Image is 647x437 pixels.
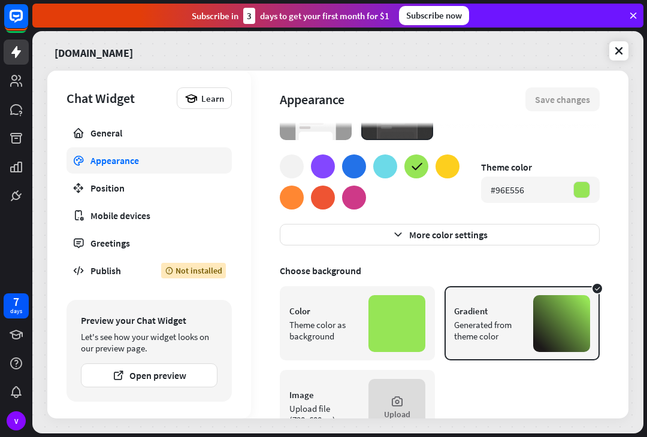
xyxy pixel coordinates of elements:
[81,331,217,354] div: Let's see how your widget looks on our preview page.
[66,230,232,256] a: Greetings
[90,210,208,221] div: Mobile devices
[491,184,524,196] div: #96E556
[201,93,224,104] span: Learn
[289,403,359,426] div: Upload file (720x600 px)
[7,411,26,430] div: V
[90,265,143,277] div: Publish
[280,265,600,277] div: Choose background
[90,127,208,139] div: General
[243,8,255,24] div: 3
[525,87,600,111] button: Save changes
[289,319,359,342] div: Theme color as background
[481,161,600,173] div: Theme color
[66,202,232,229] a: Mobile devices
[454,319,524,342] div: Generated from theme color
[66,90,171,107] div: Chat Widget
[4,293,29,318] a: 7 days
[280,91,525,108] div: Appearance
[90,154,208,166] div: Appearance
[66,257,232,284] a: Publish Not installed
[81,363,217,387] button: Open preview
[66,147,232,174] a: Appearance
[81,314,217,326] div: Preview your Chat Widget
[161,263,226,278] div: Not installed
[66,175,232,201] a: Position
[10,307,22,315] div: days
[280,224,600,245] button: More color settings
[192,8,389,24] div: Subscribe in days to get your first month for $1
[90,182,208,194] div: Position
[289,305,359,317] div: Color
[90,237,208,249] div: Greetings
[10,5,46,41] button: Open LiveChat chat widget
[55,38,133,63] a: [DOMAIN_NAME]
[66,120,232,146] a: General
[399,6,469,25] div: Subscribe now
[454,305,524,317] div: Gradient
[289,389,359,400] div: Image
[13,296,19,307] div: 7
[384,409,410,420] div: Upload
